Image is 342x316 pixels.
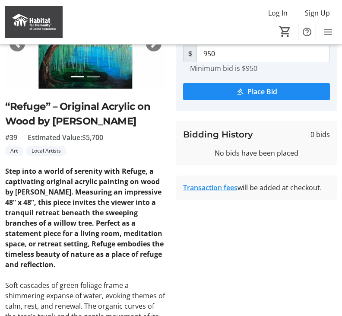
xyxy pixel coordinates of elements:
[320,23,337,41] button: Menu
[261,6,294,20] button: Log In
[190,64,257,73] tr-hint: Minimum bid is $950
[183,183,237,192] a: Transaction fees
[247,86,277,97] span: Place Bid
[5,146,23,156] tr-label-badge: Art
[28,132,103,143] span: Estimated Value: $5,700
[183,148,330,158] div: No bids have been placed
[277,24,293,39] button: Cart
[26,146,66,156] tr-label-badge: Local Artists
[298,23,316,41] button: Help
[5,132,17,143] span: #39
[183,45,197,62] span: $
[5,6,63,38] img: Habitat for Humanity of Greater Sacramento's Logo
[5,99,166,128] h2: “Refuge” – Original Acrylic on Wood by [PERSON_NAME]
[183,128,253,141] h3: Bidding History
[183,182,330,193] div: will be added at checkout.
[305,8,330,18] span: Sign Up
[5,166,164,269] strong: Step into a world of serenity with Refuge, a captivating original acrylic painting on wood by [PE...
[310,129,330,140] span: 0 bids
[298,6,337,20] button: Sign Up
[183,83,330,100] button: Place Bid
[268,8,288,18] span: Log In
